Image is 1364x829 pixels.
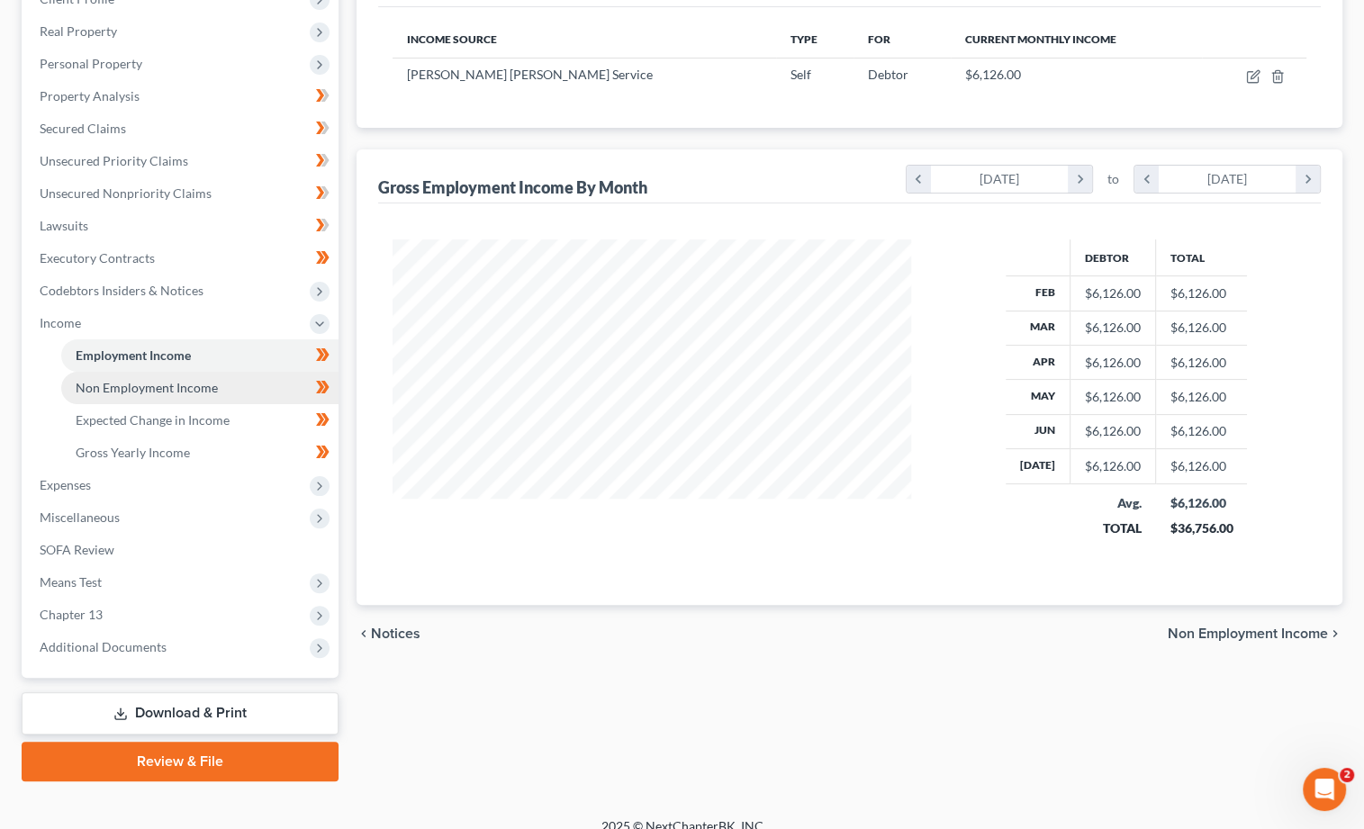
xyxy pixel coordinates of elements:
[40,121,126,136] span: Secured Claims
[40,56,142,71] span: Personal Property
[371,626,420,641] span: Notices
[1006,449,1070,483] th: [DATE]
[931,166,1069,193] div: [DATE]
[1328,626,1342,641] i: chevron_right
[1085,388,1141,406] div: $6,126.00
[61,404,339,437] a: Expected Change in Income
[1159,166,1296,193] div: [DATE]
[25,113,339,145] a: Secured Claims
[1006,414,1070,448] th: Jun
[1155,345,1247,379] td: $6,126.00
[1168,626,1328,641] span: Non Employment Income
[1170,494,1233,512] div: $6,126.00
[25,210,339,242] a: Lawsuits
[61,372,339,404] a: Non Employment Income
[40,250,155,266] span: Executory Contracts
[40,185,212,201] span: Unsecured Nonpriority Claims
[1155,239,1247,275] th: Total
[357,626,371,641] i: chevron_left
[1134,166,1159,193] i: chevron_left
[1085,457,1141,475] div: $6,126.00
[22,692,339,734] a: Download & Print
[22,742,339,781] a: Review & File
[790,32,817,46] span: Type
[1070,239,1155,275] th: Debtor
[1296,166,1320,193] i: chevron_right
[1068,166,1092,193] i: chevron_right
[61,437,339,469] a: Gross Yearly Income
[40,153,188,168] span: Unsecured Priority Claims
[407,32,497,46] span: Income Source
[25,242,339,275] a: Executory Contracts
[40,23,117,39] span: Real Property
[40,315,81,330] span: Income
[25,534,339,566] a: SOFA Review
[1085,284,1141,302] div: $6,126.00
[76,380,218,395] span: Non Employment Income
[76,347,191,363] span: Employment Income
[40,218,88,233] span: Lawsuits
[965,67,1021,82] span: $6,126.00
[25,177,339,210] a: Unsecured Nonpriority Claims
[1155,311,1247,345] td: $6,126.00
[1084,519,1141,537] div: TOTAL
[1155,276,1247,311] td: $6,126.00
[25,80,339,113] a: Property Analysis
[1107,170,1119,188] span: to
[1170,519,1233,537] div: $36,756.00
[40,509,120,525] span: Miscellaneous
[790,67,811,82] span: Self
[40,574,102,590] span: Means Test
[1084,494,1141,512] div: Avg.
[1085,354,1141,372] div: $6,126.00
[868,32,890,46] span: For
[76,445,190,460] span: Gross Yearly Income
[25,145,339,177] a: Unsecured Priority Claims
[1340,768,1354,782] span: 2
[1303,768,1346,811] iframe: Intercom live chat
[1006,276,1070,311] th: Feb
[1085,422,1141,440] div: $6,126.00
[1168,626,1342,641] button: Non Employment Income chevron_right
[40,542,114,557] span: SOFA Review
[40,88,140,104] span: Property Analysis
[1155,449,1247,483] td: $6,126.00
[868,67,908,82] span: Debtor
[1085,319,1141,337] div: $6,126.00
[357,626,420,641] button: chevron_left Notices
[40,607,103,622] span: Chapter 13
[407,67,653,82] span: [PERSON_NAME] [PERSON_NAME] Service
[378,176,647,198] div: Gross Employment Income By Month
[1155,380,1247,414] td: $6,126.00
[1155,414,1247,448] td: $6,126.00
[1006,380,1070,414] th: May
[965,32,1116,46] span: Current Monthly Income
[40,283,203,298] span: Codebtors Insiders & Notices
[907,166,931,193] i: chevron_left
[40,477,91,492] span: Expenses
[40,639,167,654] span: Additional Documents
[1006,345,1070,379] th: Apr
[61,339,339,372] a: Employment Income
[1006,311,1070,345] th: Mar
[76,412,230,428] span: Expected Change in Income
